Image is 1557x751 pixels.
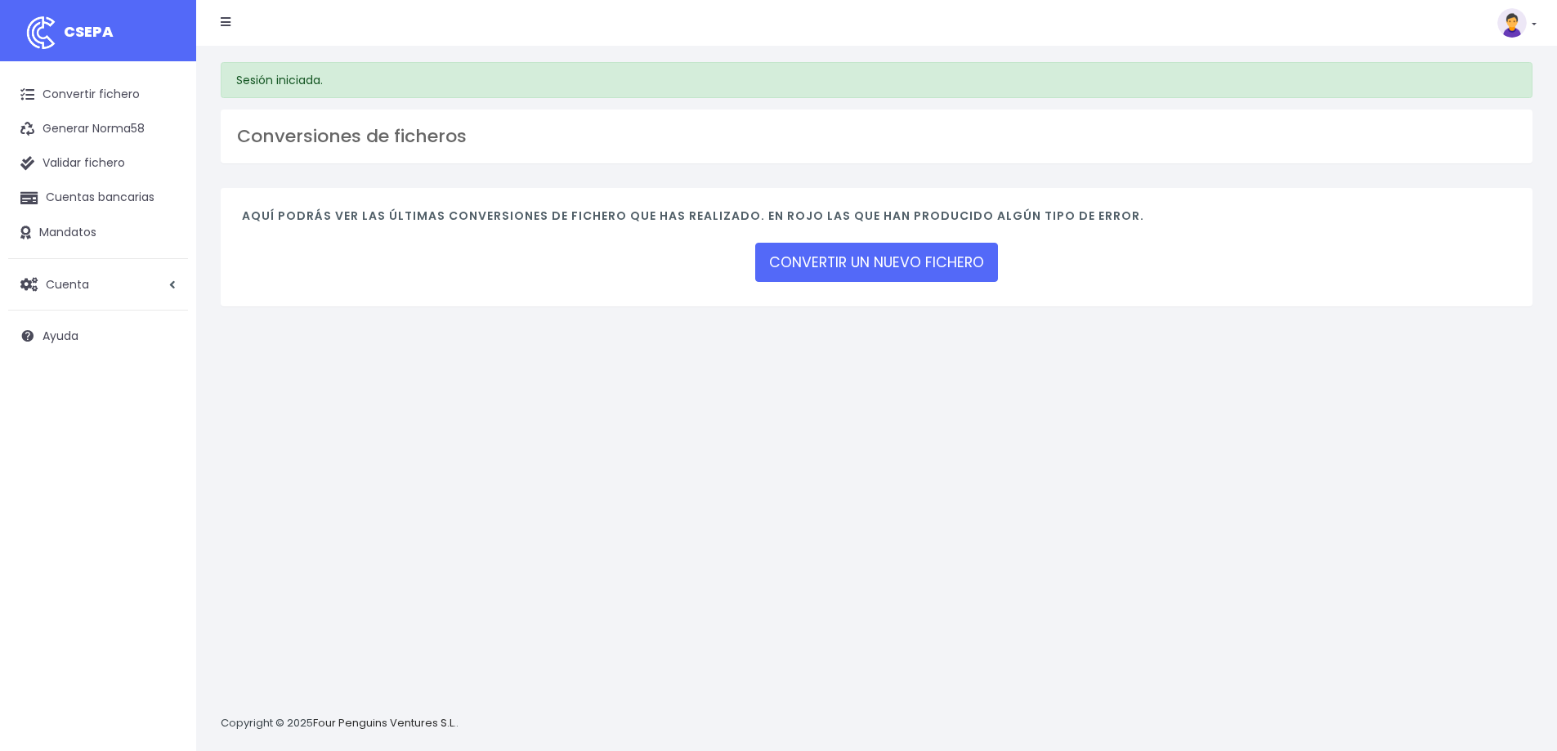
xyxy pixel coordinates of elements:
img: logo [20,12,61,53]
p: Copyright © 2025 . [221,715,459,732]
a: Convertir fichero [8,78,188,112]
span: Ayuda [43,328,78,344]
a: Cuentas bancarias [8,181,188,215]
img: profile [1497,8,1527,38]
h3: Conversiones de ficheros [237,126,1516,147]
div: Sesión iniciada. [221,62,1532,98]
span: CSEPA [64,21,114,42]
a: Cuenta [8,267,188,302]
a: Validar fichero [8,146,188,181]
a: Generar Norma58 [8,112,188,146]
a: CONVERTIR UN NUEVO FICHERO [755,243,998,282]
h4: Aquí podrás ver las últimas conversiones de fichero que has realizado. En rojo las que han produc... [242,209,1511,231]
a: Ayuda [8,319,188,353]
span: Cuenta [46,275,89,292]
a: Four Penguins Ventures S.L. [313,715,456,731]
a: Mandatos [8,216,188,250]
